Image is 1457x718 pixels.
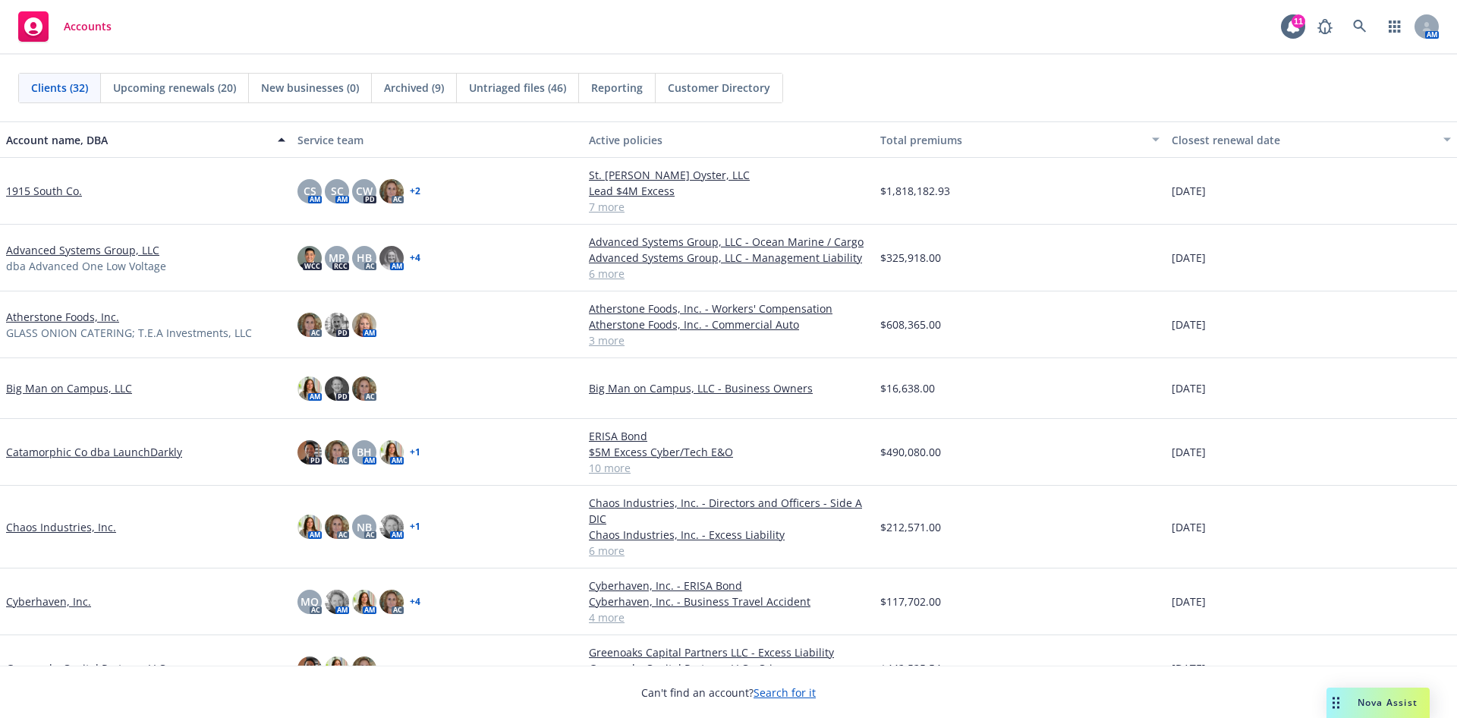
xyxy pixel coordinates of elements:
[589,527,868,543] a: Chaos Industries, Inc. - Excess Liability
[589,132,868,148] div: Active policies
[325,657,349,681] img: photo
[331,183,344,199] span: SC
[352,657,376,681] img: photo
[1358,696,1418,709] span: Nova Assist
[379,179,404,203] img: photo
[469,80,566,96] span: Untriaged files (46)
[589,266,868,282] a: 6 more
[589,578,868,594] a: Cyberhaven, Inc. - ERISA Bond
[583,121,874,158] button: Active policies
[379,246,404,270] img: photo
[6,519,116,535] a: Chaos Industries, Inc.
[325,515,349,539] img: photo
[357,519,372,535] span: NB
[6,258,166,274] span: dba Advanced One Low Voltage
[1292,14,1305,28] div: 11
[297,313,322,337] img: photo
[589,234,868,250] a: Advanced Systems Group, LLC - Ocean Marine / Cargo
[64,20,112,33] span: Accounts
[352,590,376,614] img: photo
[357,250,372,266] span: HB
[880,519,941,535] span: $212,571.00
[325,376,349,401] img: photo
[379,590,404,614] img: photo
[589,543,868,559] a: 6 more
[291,121,583,158] button: Service team
[410,254,420,263] a: + 4
[589,199,868,215] a: 7 more
[1172,132,1434,148] div: Closest renewal date
[589,380,868,396] a: Big Man on Campus, LLC - Business Owners
[591,80,643,96] span: Reporting
[1172,519,1206,535] span: [DATE]
[384,80,444,96] span: Archived (9)
[880,132,1143,148] div: Total premiums
[880,594,941,609] span: $117,702.00
[589,609,868,625] a: 4 more
[1326,688,1430,718] button: Nova Assist
[113,80,236,96] span: Upcoming renewals (20)
[410,522,420,531] a: + 1
[297,246,322,270] img: photo
[589,183,868,199] a: Lead $4M Excess
[880,380,935,396] span: $16,638.00
[6,183,82,199] a: 1915 South Co.
[589,444,868,460] a: $5M Excess Cyber/Tech E&O
[6,594,91,609] a: Cyberhaven, Inc.
[297,440,322,464] img: photo
[304,183,316,199] span: CS
[6,242,159,258] a: Advanced Systems Group, LLC
[880,660,941,676] span: $442,525.54
[410,187,420,196] a: + 2
[1172,594,1206,609] span: [DATE]
[410,597,420,606] a: + 4
[880,183,950,199] span: $1,818,182.93
[1345,11,1375,42] a: Search
[1166,121,1457,158] button: Closest renewal date
[589,316,868,332] a: Atherstone Foods, Inc. - Commercial Auto
[6,309,119,325] a: Atherstone Foods, Inc.
[12,5,118,48] a: Accounts
[325,590,349,614] img: photo
[379,440,404,464] img: photo
[1172,316,1206,332] span: [DATE]
[754,685,816,700] a: Search for it
[356,183,373,199] span: CW
[261,80,359,96] span: New businesses (0)
[589,301,868,316] a: Atherstone Foods, Inc. - Workers' Compensation
[880,444,941,460] span: $490,080.00
[1172,250,1206,266] span: [DATE]
[1172,380,1206,396] span: [DATE]
[880,316,941,332] span: $608,365.00
[589,250,868,266] a: Advanced Systems Group, LLC - Management Liability
[589,428,868,444] a: ERISA Bond
[589,594,868,609] a: Cyberhaven, Inc. - Business Travel Accident
[589,167,868,183] a: St. [PERSON_NAME] Oyster, LLC
[325,440,349,464] img: photo
[1172,660,1206,676] span: [DATE]
[6,444,182,460] a: Catamorphic Co dba LaunchDarkly
[1172,183,1206,199] span: [DATE]
[589,460,868,476] a: 10 more
[31,80,88,96] span: Clients (32)
[329,250,345,266] span: MP
[297,657,322,681] img: photo
[1380,11,1410,42] a: Switch app
[297,376,322,401] img: photo
[880,250,941,266] span: $325,918.00
[589,332,868,348] a: 3 more
[589,660,868,676] a: Greenoaks Capital Partners LLC - Crime
[325,313,349,337] img: photo
[6,660,165,676] a: Greenoaks Capital Partners LLC
[6,325,252,341] span: GLASS ONION CATERING; T.E.A Investments, LLC
[1310,11,1340,42] a: Report a Bug
[379,515,404,539] img: photo
[6,132,269,148] div: Account name, DBA
[874,121,1166,158] button: Total premiums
